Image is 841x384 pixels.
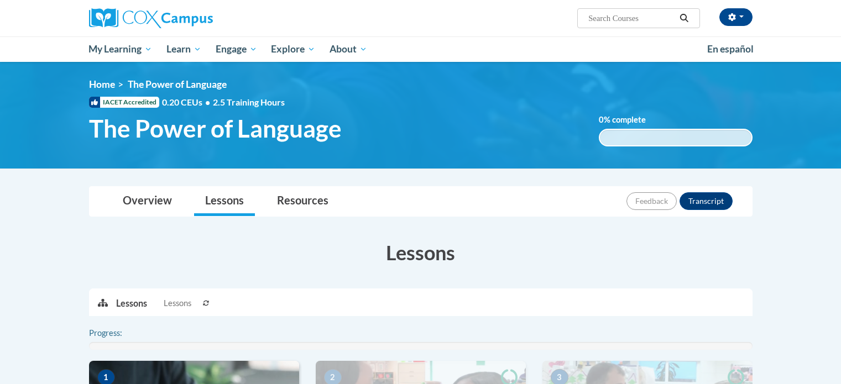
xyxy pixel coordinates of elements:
a: About [322,36,374,62]
img: Cox Campus [89,8,213,28]
span: Learn [166,43,201,56]
span: En español [707,43,754,55]
span: About [330,43,367,56]
label: % complete [599,114,662,126]
div: Main menu [72,36,769,62]
a: Explore [264,36,322,62]
span: 0.20 CEUs [162,96,213,108]
span: The Power of Language [89,114,342,143]
a: Home [89,78,115,90]
span: Engage [216,43,257,56]
span: 0 [599,115,604,124]
a: Resources [266,187,339,216]
a: Engage [208,36,264,62]
button: Account Settings [719,8,753,26]
span: Explore [271,43,315,56]
button: Transcript [680,192,733,210]
label: Progress: [89,327,153,339]
a: Lessons [194,187,255,216]
p: Lessons [116,297,147,309]
a: En español [700,38,761,61]
button: Search [676,12,692,25]
span: IACET Accredited [89,97,159,108]
h3: Lessons [89,239,753,266]
input: Search Courses [587,12,676,25]
span: 2.5 Training Hours [213,97,285,107]
span: My Learning [88,43,152,56]
a: Overview [112,187,183,216]
a: Learn [159,36,208,62]
span: • [205,97,210,107]
a: My Learning [82,36,160,62]
button: Feedback [626,192,677,210]
span: The Power of Language [128,78,227,90]
a: Cox Campus [89,8,299,28]
span: Lessons [164,297,191,309]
